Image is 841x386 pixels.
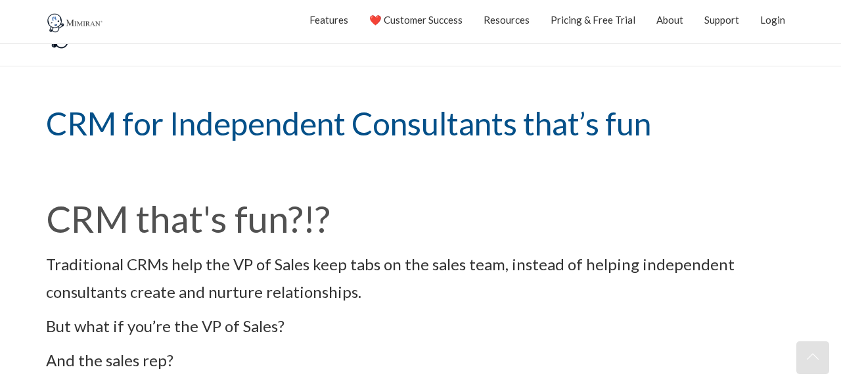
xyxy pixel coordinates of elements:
h1: CRM for Independent Consultants that’s fun [46,67,795,181]
p: But what if you’re the VP of Sales? [46,312,795,340]
p: Traditional CRMs help the VP of Sales keep tabs on the sales team, instead of helping independent... [46,251,795,306]
a: Login [760,3,785,36]
img: Mimiran CRM [46,13,105,33]
p: And the sales rep? [46,347,795,374]
a: Resources [484,3,530,36]
a: Pricing & Free Trial [551,3,635,36]
a: About [656,3,683,36]
a: Features [309,3,348,36]
h1: CRM that's fun?!? [46,201,795,237]
a: ❤️ Customer Success [369,3,463,36]
a: Support [704,3,739,36]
